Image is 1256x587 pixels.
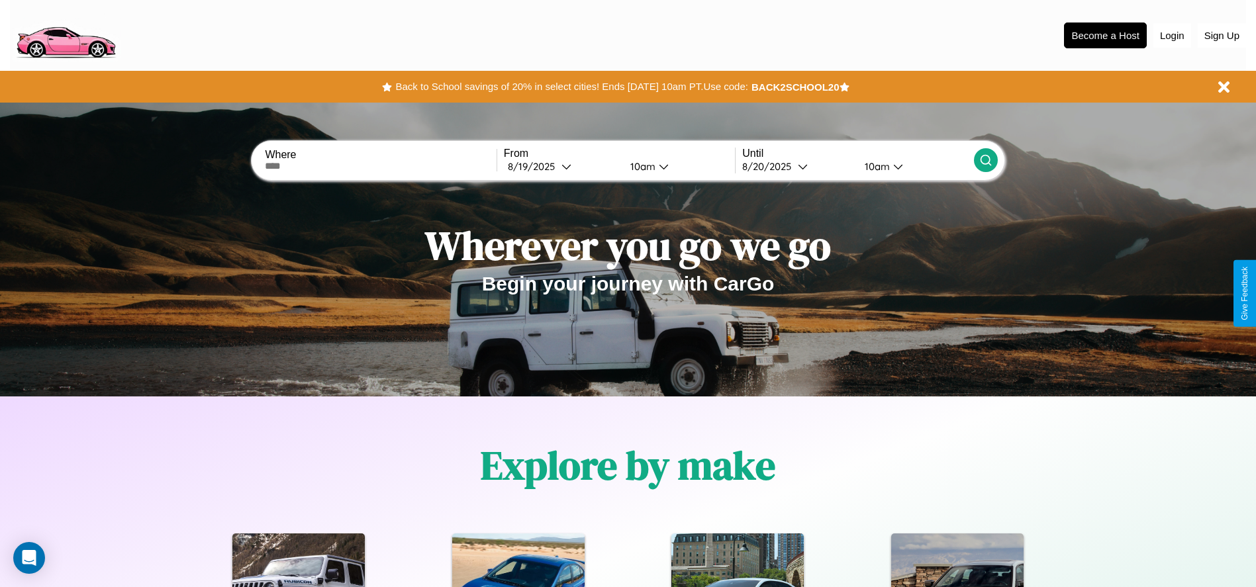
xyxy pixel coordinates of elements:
div: 10am [858,160,893,173]
button: 10am [854,159,974,173]
div: Open Intercom Messenger [13,542,45,574]
img: logo [10,7,121,62]
button: Back to School savings of 20% in select cities! Ends [DATE] 10am PT.Use code: [392,77,751,96]
div: Give Feedback [1240,267,1249,320]
button: Sign Up [1198,23,1246,48]
b: BACK2SCHOOL20 [751,81,840,93]
div: 8 / 20 / 2025 [742,160,798,173]
button: Become a Host [1064,23,1147,48]
h1: Explore by make [481,438,775,492]
label: Until [742,148,973,159]
label: Where [265,149,496,161]
button: Login [1153,23,1191,48]
button: 8/19/2025 [504,159,620,173]
div: 10am [624,160,659,173]
button: 10am [620,159,736,173]
div: 8 / 19 / 2025 [508,160,561,173]
label: From [504,148,735,159]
